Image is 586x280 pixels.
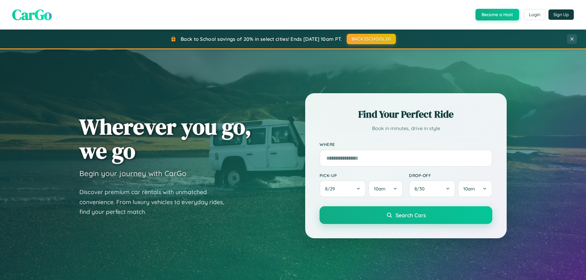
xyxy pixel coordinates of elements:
h1: Wherever you go, we go [79,115,251,163]
label: Drop-off [409,173,492,178]
button: BACK2SCHOOL20 [347,34,396,44]
button: 8/30 [409,180,455,197]
span: 8 / 29 [325,186,338,192]
h2: Find Your Perfect Ride [320,108,492,121]
span: Search Cars [396,212,426,218]
button: 10am [458,180,492,197]
span: 10am [374,186,385,192]
span: 8 / 30 [414,186,428,192]
button: Become a Host [476,9,519,20]
button: Login [524,9,545,20]
button: Sign Up [548,9,574,20]
label: Pick-up [320,173,403,178]
p: Book in minutes, drive in style [320,124,492,133]
span: Back to School savings of 20% in select cities! Ends [DATE] 10am PT. [181,36,342,42]
h3: Begin your journey with CarGo [79,169,186,178]
button: Search Cars [320,206,492,224]
span: CarGo [12,5,52,25]
button: 10am [368,180,403,197]
span: 10am [463,186,475,192]
label: Where [320,142,492,147]
button: 8/29 [320,180,366,197]
p: Discover premium car rentals with unmatched convenience. From luxury vehicles to everyday rides, ... [79,187,232,217]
